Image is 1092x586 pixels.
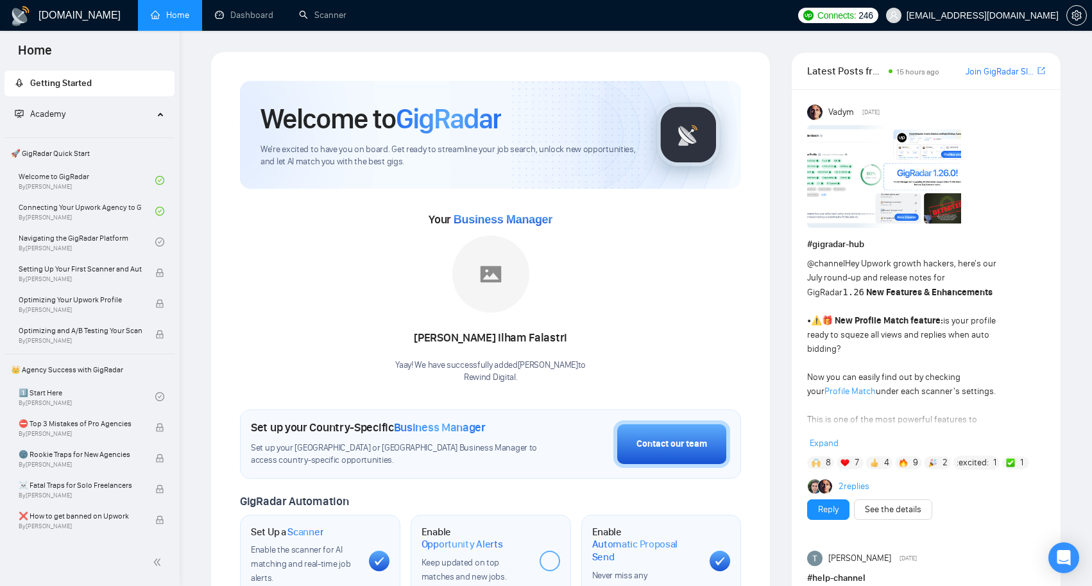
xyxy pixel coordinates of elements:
[422,557,507,582] span: Keep updated on top matches and new jobs.
[862,107,880,118] span: [DATE]
[251,420,486,435] h1: Set up your Country-Specific
[807,63,885,79] span: Latest Posts from the GigRadar Community
[835,315,943,326] strong: New Profile Match feature:
[884,456,889,469] span: 4
[19,492,142,499] span: By [PERSON_NAME]
[19,510,142,522] span: ❌ How to get banned on Upwork
[1066,10,1087,21] a: setting
[251,526,323,539] h1: Set Up a
[656,103,721,167] img: gigradar-logo.png
[812,458,821,467] img: 🙌
[19,417,142,430] span: ⛔ Top 3 Mistakes of Pro Agencies
[395,359,586,384] div: Yaay! We have successfully added [PERSON_NAME] to
[454,213,552,226] span: Business Manager
[826,456,831,469] span: 8
[1066,5,1087,26] button: setting
[842,287,864,297] code: 1.26
[636,437,707,451] div: Contact our team
[840,458,849,467] img: ❤️
[6,141,173,166] span: 🚀 GigRadar Quick Start
[396,101,501,136] span: GigRadar
[155,423,164,432] span: lock
[807,125,961,228] img: F09AC4U7ATU-image.png
[155,176,164,185] span: check-circle
[613,420,730,468] button: Contact our team
[807,571,1045,585] h1: # help-channel
[15,108,65,119] span: Academy
[251,442,538,467] span: Set up your [GEOGRAPHIC_DATA] or [GEOGRAPHIC_DATA] Business Manager to access country-specific op...
[808,479,822,494] img: Alex B
[260,101,501,136] h1: Welcome to
[19,166,155,194] a: Welcome to GigRadarBy[PERSON_NAME]
[824,386,876,397] a: Profile Match
[966,65,1035,79] a: Join GigRadar Slack Community
[155,330,164,339] span: lock
[151,10,189,21] a: homeHome
[828,105,854,119] span: Vadym
[155,299,164,308] span: lock
[155,392,164,401] span: check-circle
[854,499,932,520] button: See the details
[155,207,164,216] span: check-circle
[870,458,879,467] img: 👍
[993,456,996,469] span: 1
[395,327,586,349] div: [PERSON_NAME] Ilham Falastri
[19,448,142,461] span: 🌚 Rookie Traps for New Agencies
[155,485,164,494] span: lock
[240,494,348,508] span: GigRadar Automation
[889,11,898,20] span: user
[260,144,636,168] span: We're excited to have you on board. Get ready to streamline your job search, unlock new opportuni...
[810,438,839,449] span: Expand
[1020,456,1023,469] span: 1
[4,71,175,96] li: Getting Started
[896,67,939,76] span: 15 hours ago
[19,306,142,314] span: By [PERSON_NAME]
[452,236,529,313] img: placeholder.png
[153,556,166,569] span: double-left
[30,108,65,119] span: Academy
[828,551,891,565] span: [PERSON_NAME]
[1037,65,1045,76] span: export
[817,8,856,22] span: Connects:
[15,109,24,118] span: fund-projection-screen
[155,237,164,246] span: check-circle
[8,41,62,68] span: Home
[900,553,917,564] span: [DATE]
[19,430,142,438] span: By [PERSON_NAME]
[155,268,164,277] span: lock
[155,515,164,524] span: lock
[899,458,908,467] img: 🔥
[957,456,989,470] span: :excited:
[19,383,155,411] a: 1️⃣ Start HereBy[PERSON_NAME]
[19,275,142,283] span: By [PERSON_NAME]
[19,263,142,275] span: Setting Up Your First Scanner and Auto-Bidder
[299,10,346,21] a: searchScanner
[422,526,529,551] h1: Enable
[395,372,586,384] p: Rewind Digital .
[1037,65,1045,77] a: export
[19,324,142,337] span: Optimizing and A/B Testing Your Scanner for Better Results
[592,538,700,563] span: Automatic Proposal Send
[251,544,350,583] span: Enable the scanner for AI matching and real-time job alerts.
[592,526,700,564] h1: Enable
[19,228,155,256] a: Navigating the GigRadar PlatformBy[PERSON_NAME]
[215,10,273,21] a: dashboardDashboard
[807,551,823,566] img: Taylor Allen
[19,197,155,225] a: Connecting Your Upwork Agency to GigRadarBy[PERSON_NAME]
[807,105,823,120] img: Vadym
[1067,10,1086,21] span: setting
[19,337,142,345] span: By [PERSON_NAME]
[865,503,921,517] a: See the details
[866,287,993,298] strong: New Features & Enhancements
[822,315,833,326] span: 🎁
[943,456,948,469] span: 2
[429,212,552,227] span: Your
[15,78,24,87] span: rocket
[155,454,164,463] span: lock
[858,8,873,22] span: 246
[287,526,323,539] span: Scanner
[30,78,92,89] span: Getting Started
[818,503,839,517] a: Reply
[10,6,31,26] img: logo
[928,458,937,467] img: 🎉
